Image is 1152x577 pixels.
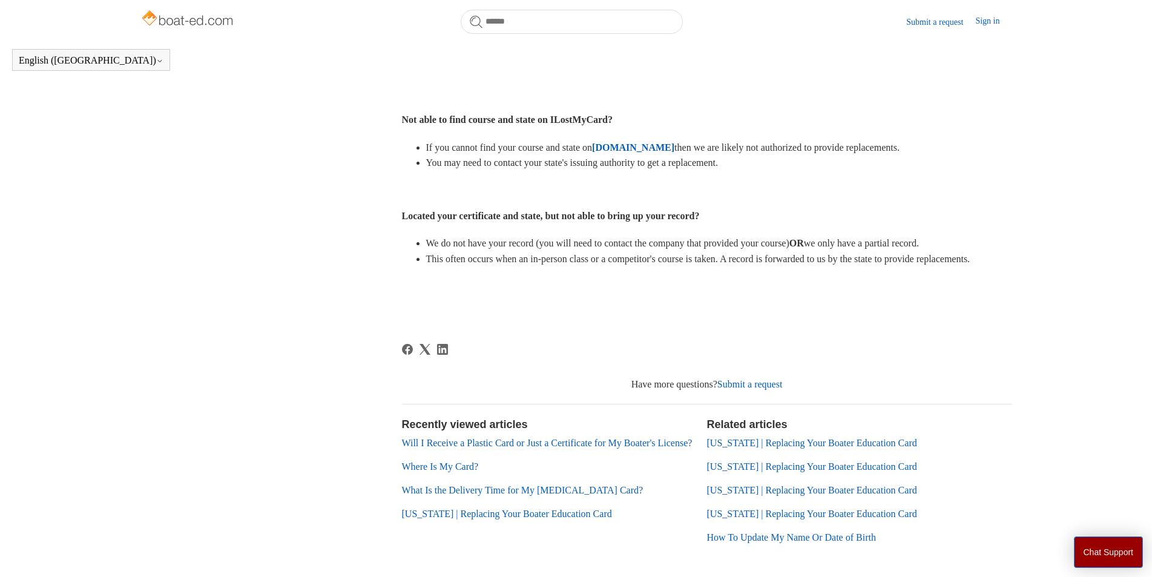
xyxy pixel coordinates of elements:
[707,461,917,472] a: [US_STATE] | Replacing Your Boater Education Card
[402,438,693,448] a: Will I Receive a Plastic Card or Just a Certificate for My Boater's License?
[140,7,237,31] img: Boat-Ed Help Center home page
[402,461,479,472] a: Where Is My Card?
[707,532,876,542] a: How To Update My Name Or Date of Birth
[975,15,1012,29] a: Sign in
[426,157,718,168] span: You may need to contact your state's issuing authority to get a replacement.
[426,142,593,153] span: If you cannot find your course and state on
[707,438,917,448] a: [US_STATE] | Replacing Your Boater Education Card
[717,379,783,389] a: Submit a request
[402,417,695,433] h2: Recently viewed articles
[402,485,643,495] a: What Is the Delivery Time for My [MEDICAL_DATA] Card?
[906,16,975,28] a: Submit a request
[707,485,917,495] a: [US_STATE] | Replacing Your Boater Education Card
[426,254,970,264] span: This often occurs when an in-person class or a competitor's course is taken. A record is forwarde...
[402,344,413,355] svg: Share this page on Facebook
[674,142,900,153] span: then we are likely not authorized to provide replacements.
[592,142,674,153] a: [DOMAIN_NAME]
[402,377,1012,392] div: Have more questions?
[19,55,163,66] button: English ([GEOGRAPHIC_DATA])
[707,509,917,519] a: [US_STATE] | Replacing Your Boater Education Card
[402,344,413,355] a: Facebook
[426,238,919,248] span: We do not have your record (you will need to contact the company that provided your course) we on...
[402,211,700,221] strong: Located your certificate and state, but not able to bring up your record?
[707,417,1012,433] h2: Related articles
[402,114,613,125] strong: Not able to find course and state on ILostMyCard?
[1074,536,1144,568] button: Chat Support
[402,509,612,519] a: [US_STATE] | Replacing Your Boater Education Card
[437,344,448,355] svg: Share this page on LinkedIn
[420,344,430,355] a: X Corp
[789,238,804,248] strong: OR
[461,10,683,34] input: Search
[420,344,430,355] svg: Share this page on X Corp
[437,344,448,355] a: LinkedIn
